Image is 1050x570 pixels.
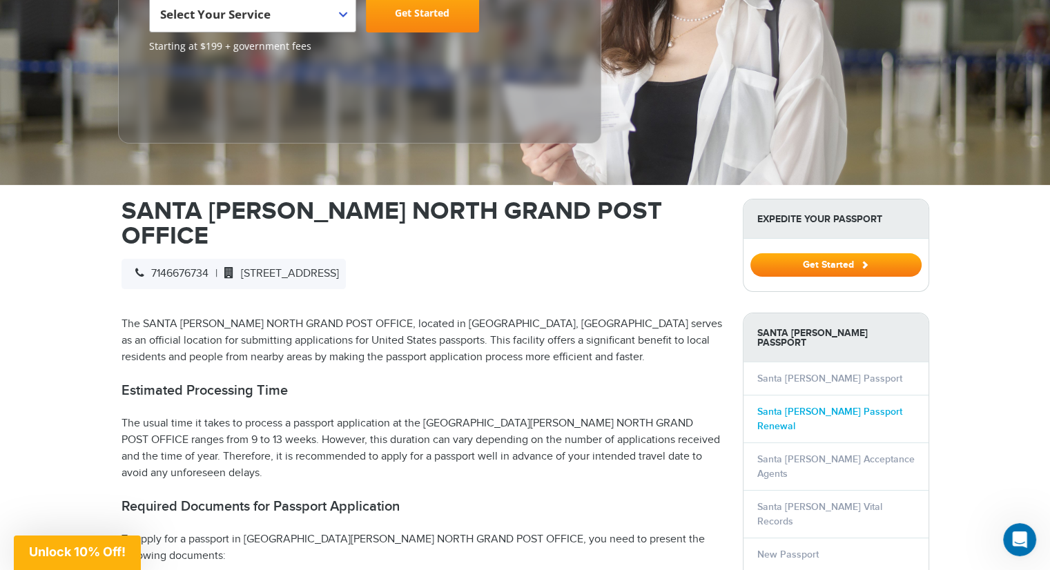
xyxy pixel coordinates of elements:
[757,453,915,480] a: Santa [PERSON_NAME] Acceptance Agents
[149,60,253,129] iframe: Customer reviews powered by Trustpilot
[160,6,271,22] span: Select Your Service
[757,373,902,384] a: Santa [PERSON_NAME] Passport
[757,501,882,527] a: Santa [PERSON_NAME] Vital Records
[743,313,929,362] strong: Santa [PERSON_NAME] Passport
[750,253,922,277] button: Get Started
[121,199,722,248] h1: SANTA [PERSON_NAME] NORTH GRAND POST OFFICE
[757,406,902,432] a: Santa [PERSON_NAME] Passport Renewal
[121,415,722,482] p: The usual time it takes to process a passport application at the [GEOGRAPHIC_DATA][PERSON_NAME] N...
[29,544,126,559] span: Unlock 10% Off!
[121,316,722,366] p: The SANTA [PERSON_NAME] NORTH GRAND POST OFFICE, located in [GEOGRAPHIC_DATA], [GEOGRAPHIC_DATA] ...
[121,259,346,289] div: |
[750,259,922,270] a: Get Started
[14,535,141,570] div: Unlock 10% Off!
[121,382,722,399] h2: Estimated Processing Time
[128,267,208,280] span: 7146676734
[743,199,929,239] strong: Expedite Your Passport
[121,498,722,515] h2: Required Documents for Passport Application
[1003,523,1036,556] iframe: Intercom live chat
[217,267,339,280] span: [STREET_ADDRESS]
[757,549,819,560] a: New Passport
[121,531,722,564] p: To apply for a passport in [GEOGRAPHIC_DATA][PERSON_NAME] NORTH GRAND POST OFFICE, you need to pr...
[149,39,570,53] span: Starting at $199 + government fees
